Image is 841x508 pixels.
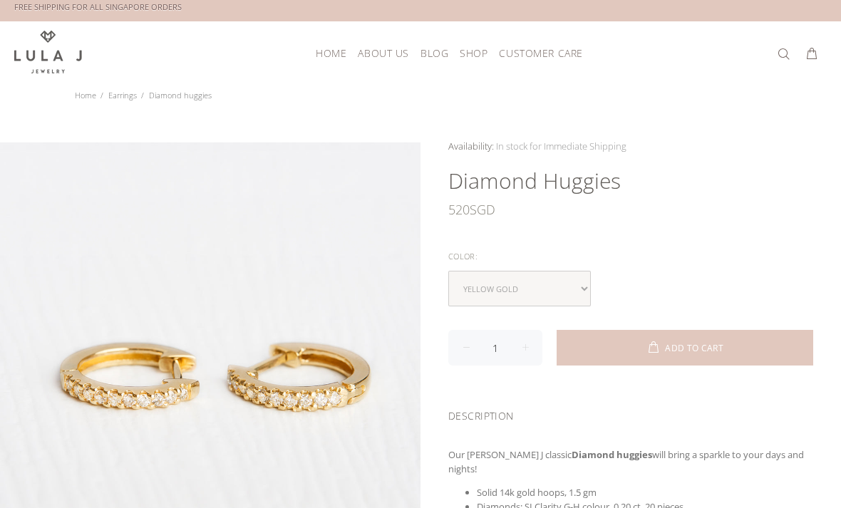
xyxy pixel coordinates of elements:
span: Diamond huggies [149,90,212,100]
a: HOME [310,42,352,64]
span: 520 [448,195,470,224]
a: Earrings [108,90,137,100]
h1: Diamond huggies [448,167,813,195]
div: DESCRIPTION [448,391,813,436]
span: BLOG [420,48,448,58]
a: CUSTOMER CARE [493,42,582,64]
div: SGD [448,195,813,224]
div: Color: [448,247,813,266]
span: Solid 14k gold hoops, 1.5 gm [477,486,597,499]
span: ADD TO CART [665,344,723,353]
span: HOME [316,48,346,58]
a: BLOG [415,42,454,64]
button: ADD TO CART [557,330,813,366]
span: ABOUT US [358,48,408,58]
a: SHOP [454,42,493,64]
span: SHOP [460,48,487,58]
span: In stock for Immediate Shipping [496,140,626,152]
strong: Diamond huggies [572,448,652,461]
span: CUSTOMER CARE [499,48,582,58]
a: Home [75,90,96,100]
a: ABOUT US [352,42,414,64]
span: Our [PERSON_NAME] J classic will bring a sparkle to your days and nights! [448,448,804,475]
span: Availability: [448,140,494,152]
